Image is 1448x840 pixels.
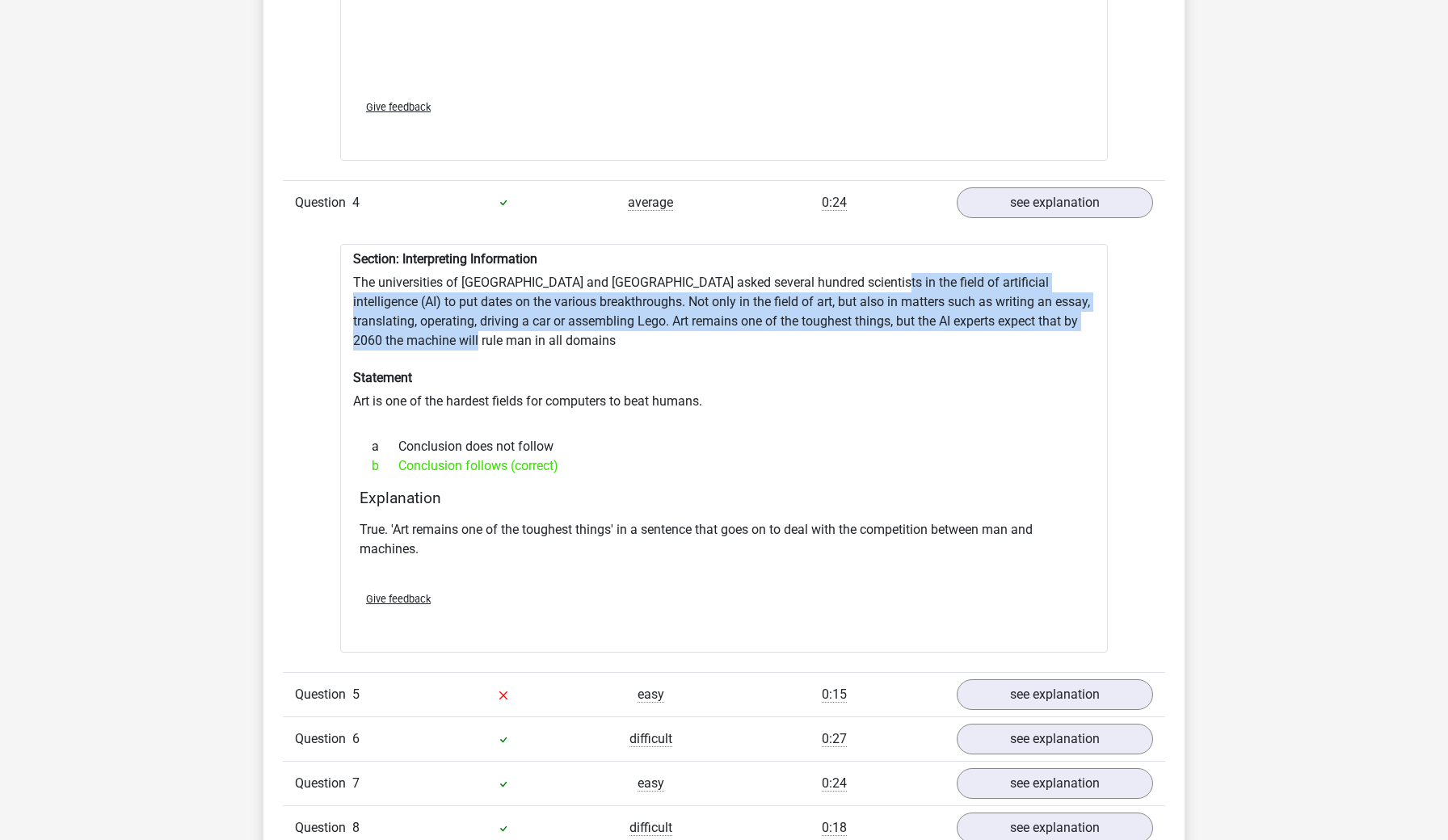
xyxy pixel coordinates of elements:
span: 0:18 [822,820,847,836]
span: 5 [352,687,360,702]
span: 0:27 [822,731,847,747]
span: Question [295,774,352,793]
span: 0:24 [822,775,847,792]
span: average [628,195,673,211]
span: Give feedback [366,593,431,605]
a: see explanation [957,768,1153,799]
a: see explanation [957,724,1153,754]
span: Question [295,729,352,749]
span: Give feedback [366,101,431,113]
span: 7 [352,775,360,791]
a: see explanation [957,679,1153,710]
span: Question [295,685,352,704]
a: see explanation [957,187,1153,218]
div: Conclusion does not follow [360,437,1088,456]
h6: Section: Interpreting Information [353,251,1095,267]
div: The universities of [GEOGRAPHIC_DATA] and [GEOGRAPHIC_DATA] asked several hundred scientists in t... [340,244,1108,653]
span: difficult [629,820,672,836]
span: 0:24 [822,195,847,211]
h4: Explanation [360,489,1088,507]
p: True. 'Art remains one of the toughest things' in a sentence that goes on to deal with the compet... [360,520,1088,559]
span: 4 [352,195,360,210]
span: 6 [352,731,360,746]
div: Conclusion follows (correct) [360,456,1088,476]
span: 8 [352,820,360,835]
span: a [372,437,398,456]
h6: Statement [353,370,1095,385]
span: b [372,456,398,476]
span: 0:15 [822,687,847,703]
span: easy [638,687,664,703]
span: Question [295,193,352,212]
span: difficult [629,731,672,747]
span: Question [295,818,352,838]
span: easy [638,775,664,792]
